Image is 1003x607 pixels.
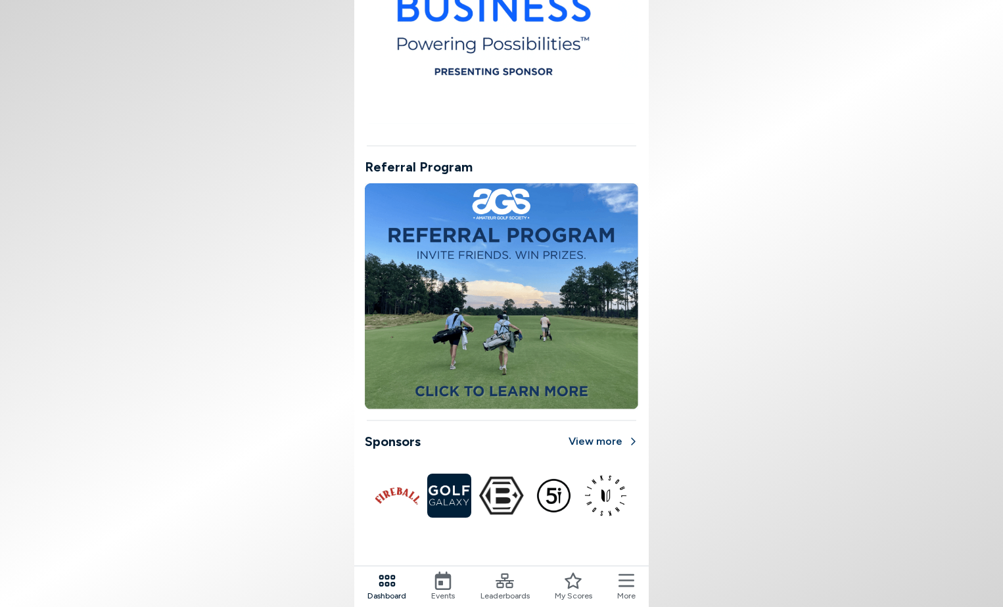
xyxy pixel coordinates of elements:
span: Dashboard [367,590,406,602]
a: My Scores [555,572,592,602]
a: Leaderboards [480,572,530,602]
span: Leaderboards [480,590,530,602]
a: Events [431,572,455,602]
img: Golf Galaxy [427,474,471,518]
span: My Scores [555,590,592,602]
h3: Sponsors [365,432,421,451]
img: refferal image [365,183,638,409]
span: More [617,590,636,602]
a: View more [569,434,638,449]
span: Events [431,590,455,602]
img: Fireball [375,474,419,518]
button: More [617,572,636,602]
img: Five Iron Golf [532,474,576,518]
img: LINKSOUL [584,474,628,518]
img: Bettinardi Golf [479,474,523,518]
h3: Referral Program [365,157,473,177]
a: Dashboard [367,572,406,602]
